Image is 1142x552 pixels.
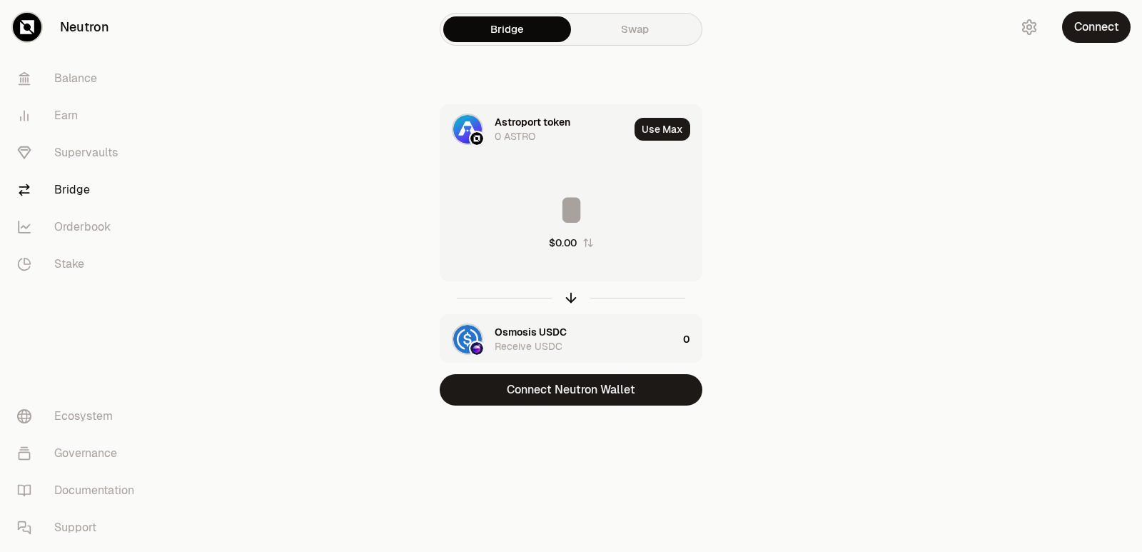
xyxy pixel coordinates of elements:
img: Osmosis Logo [470,342,483,355]
a: Supervaults [6,134,154,171]
a: Bridge [6,171,154,209]
a: Bridge [443,16,571,42]
a: Stake [6,246,154,283]
div: Astroport token [495,115,570,129]
img: Neutron Logo [470,132,483,145]
div: USDC LogoOsmosis LogoOsmosis USDCReceive USDC [440,315,677,363]
div: ASTRO LogoNeutron LogoAstroport token0 ASTRO [440,105,629,154]
a: Documentation [6,472,154,509]
a: Swap [571,16,699,42]
button: $0.00 [549,236,594,250]
div: Osmosis USDC [495,325,567,339]
a: Ecosystem [6,398,154,435]
a: Orderbook [6,209,154,246]
img: USDC Logo [453,325,482,353]
button: Connect Neutron Wallet [440,374,702,406]
a: Earn [6,97,154,134]
a: Balance [6,60,154,97]
a: Support [6,509,154,546]
div: $0.00 [549,236,577,250]
div: 0 [683,315,702,363]
img: ASTRO Logo [453,115,482,144]
button: USDC LogoOsmosis LogoOsmosis USDCReceive USDC0 [440,315,702,363]
a: Governance [6,435,154,472]
button: Connect [1062,11,1131,43]
div: 0 ASTRO [495,129,535,144]
div: Receive USDC [495,339,562,353]
button: Use Max [635,118,690,141]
